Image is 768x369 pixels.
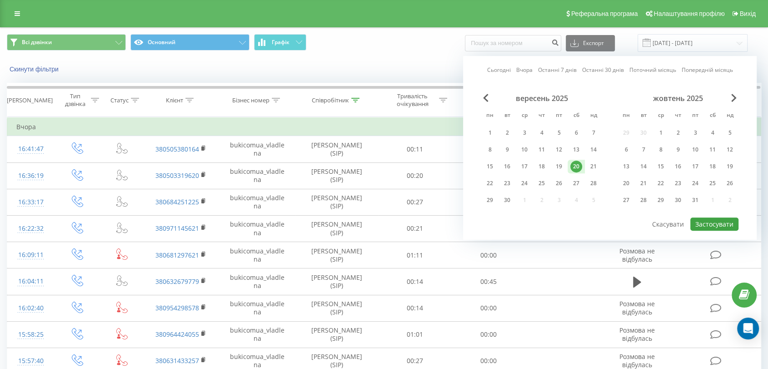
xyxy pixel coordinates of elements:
div: сб 27 вер 2025 р. [568,177,585,190]
abbr: субота [706,109,719,123]
div: пн 6 жовт 2025 р. [618,143,635,157]
div: 16:09:11 [16,246,45,264]
input: Пошук за номером [465,35,561,51]
div: нд 19 жовт 2025 р. [721,160,738,173]
div: [PERSON_NAME] [7,96,53,104]
td: Вчора [7,118,761,136]
abbr: п’ятниця [552,109,566,123]
button: Скасувати [647,217,689,231]
div: 7 [638,144,649,156]
span: Вихід [740,10,756,17]
abbr: понеділок [483,109,497,123]
div: вт 14 жовт 2025 р. [635,160,652,173]
span: Реферальна програма [571,10,638,17]
span: Next Month [731,94,737,102]
button: Графік [254,34,306,51]
div: вт 9 вер 2025 р. [499,143,516,157]
td: [PERSON_NAME] (SIP) [295,295,378,321]
abbr: середа [518,109,531,123]
div: 10 [689,144,701,156]
div: 31 [689,194,701,206]
a: 380964424055 [155,330,199,339]
div: пн 1 вер 2025 р. [481,126,499,140]
div: 15:58:25 [16,326,45,344]
div: чт 23 жовт 2025 р. [669,177,687,190]
td: bukicomua_vladlena [219,189,295,215]
div: 3 [689,127,701,139]
td: 00:27 [378,189,452,215]
div: 30 [672,194,684,206]
span: Всі дзвінки [22,39,52,46]
a: 380954298578 [155,303,199,312]
td: 00:45 [452,268,525,295]
div: вт 7 жовт 2025 р. [635,143,652,157]
td: 00:00 [452,242,525,268]
div: пн 27 жовт 2025 р. [618,193,635,207]
div: 14 [588,144,599,156]
div: сб 11 жовт 2025 р. [704,143,721,157]
div: 21 [588,161,599,172]
abbr: субота [569,109,583,123]
div: ср 17 вер 2025 р. [516,160,533,173]
div: пн 20 жовт 2025 р. [618,177,635,190]
div: ср 24 вер 2025 р. [516,177,533,190]
div: 5 [724,127,736,139]
abbr: середа [654,109,668,123]
div: 15 [655,161,667,172]
div: 6 [620,144,632,156]
td: bukicomua_vladlena [219,321,295,348]
div: 11 [536,144,548,156]
button: Експорт [566,35,615,51]
abbr: неділя [587,109,600,123]
div: нд 21 вер 2025 р. [585,160,602,173]
div: 19 [553,161,565,172]
div: Статус [110,96,129,104]
div: чт 4 вер 2025 р. [533,126,550,140]
td: [PERSON_NAME] (SIP) [295,189,378,215]
div: нд 5 жовт 2025 р. [721,126,738,140]
div: 25 [536,177,548,189]
td: 01:34 [452,136,525,162]
div: пт 10 жовт 2025 р. [687,143,704,157]
div: пт 26 вер 2025 р. [550,177,568,190]
div: 16 [672,161,684,172]
button: Основний [130,34,249,51]
abbr: вівторок [637,109,650,123]
div: 3 [519,127,530,139]
div: пн 8 вер 2025 р. [481,143,499,157]
a: 380503319620 [155,171,199,180]
div: 17 [519,161,530,172]
div: нд 7 вер 2025 р. [585,126,602,140]
div: нд 28 вер 2025 р. [585,177,602,190]
td: bukicomua_vladlena [219,295,295,321]
div: чт 25 вер 2025 р. [533,177,550,190]
div: 17 [689,161,701,172]
abbr: вівторок [500,109,514,123]
td: 00:21 [378,215,452,242]
div: сб 18 жовт 2025 р. [704,160,721,173]
abbr: четвер [671,109,685,123]
div: 16:04:11 [16,273,45,290]
a: Попередній місяць [682,66,733,75]
div: вт 16 вер 2025 р. [499,160,516,173]
a: 380971145621 [155,224,199,233]
div: сб 13 вер 2025 р. [568,143,585,157]
div: пт 31 жовт 2025 р. [687,193,704,207]
div: пн 22 вер 2025 р. [481,177,499,190]
span: Previous Month [483,94,489,102]
a: Останні 7 днів [538,66,577,75]
div: пн 13 жовт 2025 р. [618,160,635,173]
div: 16 [501,161,513,172]
div: 23 [672,177,684,189]
td: 00:14 [378,268,452,295]
div: 9 [501,144,513,156]
div: пн 29 вер 2025 р. [481,193,499,207]
div: 20 [620,177,632,189]
div: 11 [707,144,718,156]
abbr: п’ятниця [688,109,702,123]
a: 380684251225 [155,197,199,206]
td: 00:57 [452,162,525,189]
div: сб 20 вер 2025 р. [568,160,585,173]
div: ср 8 жовт 2025 р. [652,143,669,157]
td: [PERSON_NAME] (SIP) [295,321,378,348]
